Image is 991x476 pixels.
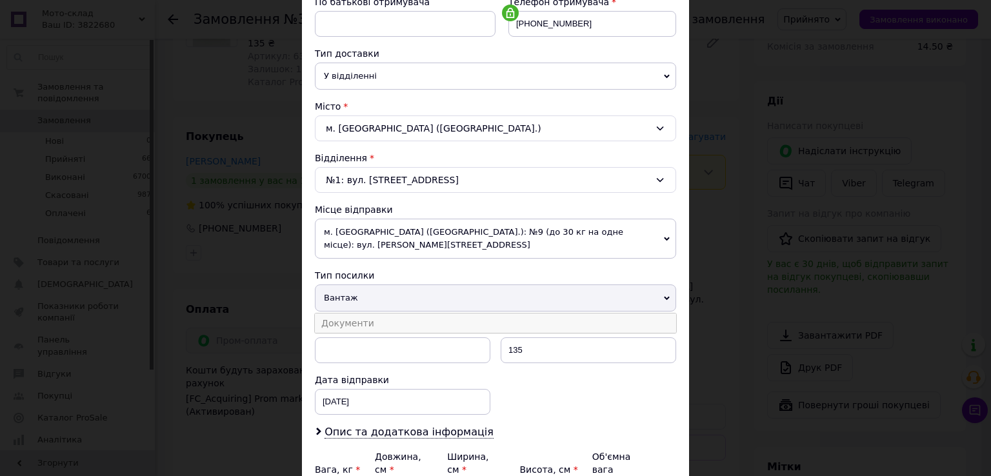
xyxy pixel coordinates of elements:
label: Вага, кг [315,464,360,475]
span: Опис та додаткова інформація [325,426,494,439]
span: Місце відправки [315,204,393,215]
span: м. [GEOGRAPHIC_DATA] ([GEOGRAPHIC_DATA].): №9 (до 30 кг на одне місце): вул. [PERSON_NAME][STREET... [315,219,676,259]
span: Тип доставки [315,48,379,59]
input: +380 [508,11,676,37]
div: Місто [315,100,676,113]
span: Вантаж [315,284,676,312]
span: Тип посилки [315,270,374,281]
div: Об'ємна вага [592,450,654,476]
label: Висота, см [519,464,577,475]
div: м. [GEOGRAPHIC_DATA] ([GEOGRAPHIC_DATA].) [315,115,676,141]
div: №1: вул. [STREET_ADDRESS] [315,167,676,193]
span: У відділенні [315,63,676,90]
label: Довжина, см [375,451,421,475]
label: Ширина, см [447,451,488,475]
div: Дата відправки [315,373,490,386]
div: Відділення [315,152,676,164]
li: Документи [315,313,676,333]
